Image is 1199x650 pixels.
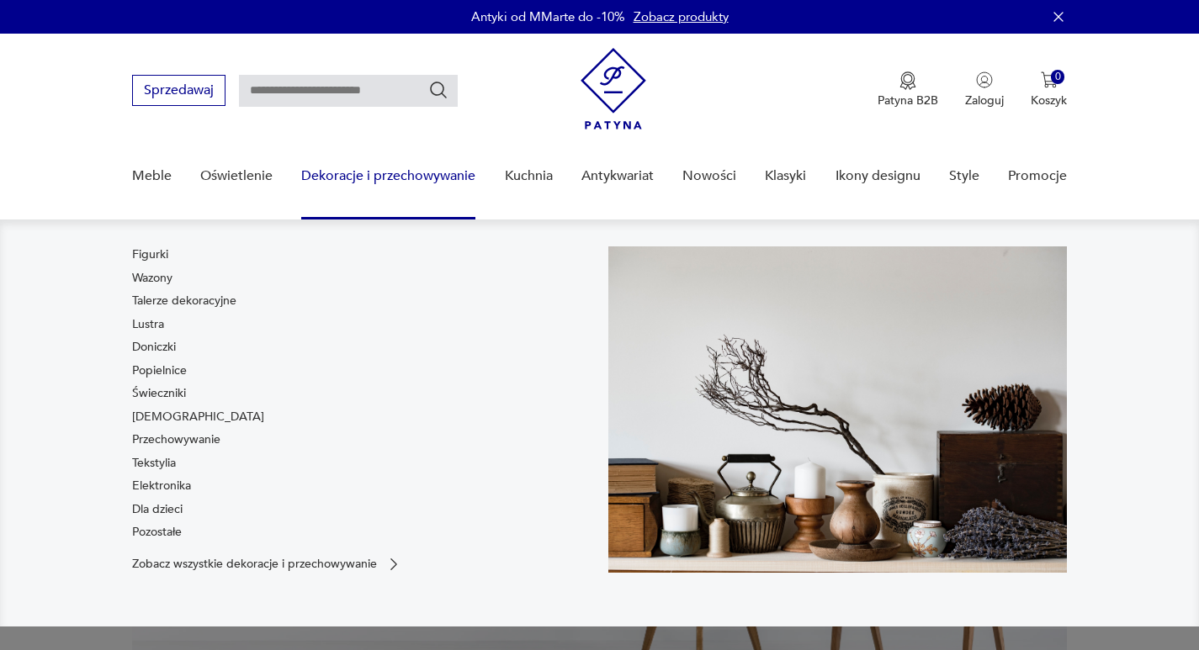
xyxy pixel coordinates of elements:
a: Doniczki [132,339,176,356]
a: Nowości [682,144,736,209]
a: Promocje [1008,144,1067,209]
a: Dla dzieci [132,501,183,518]
button: Zaloguj [965,71,1004,108]
img: Ikona koszyka [1041,71,1058,88]
a: Zobacz produkty [634,8,729,25]
img: Ikona medalu [899,71,916,90]
a: Antykwariat [581,144,654,209]
button: 0Koszyk [1031,71,1067,108]
a: Meble [132,144,172,209]
a: Ikony designu [836,144,920,209]
a: Zobacz wszystkie dekoracje i przechowywanie [132,556,402,573]
a: Kuchnia [505,144,553,209]
img: Ikonka użytkownika [976,71,993,88]
p: Zobacz wszystkie dekoracje i przechowywanie [132,558,377,569]
a: Wazony [132,270,172,287]
a: Świeczniki [132,385,186,402]
button: Sprzedawaj [132,75,225,106]
a: Dekoracje i przechowywanie [301,144,475,209]
img: Patyna - sklep z meblami i dekoracjami vintage [581,48,646,129]
p: Patyna B2B [878,92,938,108]
a: Oświetlenie [200,144,273,209]
a: Tekstylia [132,455,176,472]
button: Szukaj [428,80,448,100]
a: Pozostałe [132,524,182,541]
a: Popielnice [132,362,187,379]
button: Patyna B2B [878,71,938,108]
p: Koszyk [1031,92,1067,108]
a: Lustra [132,316,164,333]
p: Zaloguj [965,92,1004,108]
a: Style [949,144,979,209]
a: Talerze dekoracyjne [132,293,236,309]
div: 0 [1051,70,1065,84]
a: Elektronika [132,478,191,494]
p: Antyki od MMarte do -10% [471,8,625,25]
a: Figurki [132,246,168,263]
a: Sprzedawaj [132,86,225,98]
img: cfa44e985ea346226f89ee8969f25989.jpg [608,246,1068,573]
a: [DEMOGRAPHIC_DATA] [132,409,264,425]
a: Klasyki [765,144,806,209]
a: Ikona medaluPatyna B2B [878,71,938,108]
a: Przechowywanie [132,431,220,448]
